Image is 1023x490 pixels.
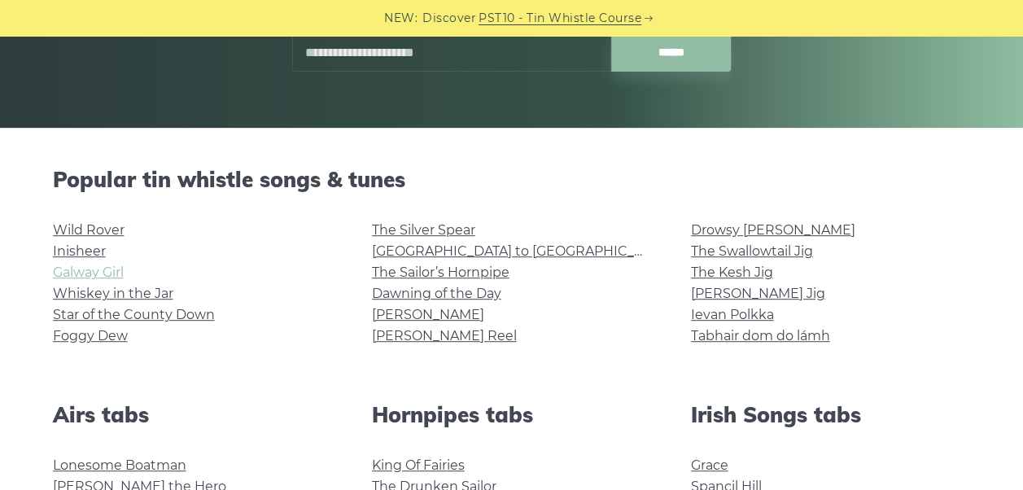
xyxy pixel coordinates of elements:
[691,286,825,301] a: [PERSON_NAME] Jig
[422,9,476,28] span: Discover
[691,307,774,322] a: Ievan Polkka
[372,328,517,343] a: [PERSON_NAME] Reel
[479,9,641,28] a: PST10 - Tin Whistle Course
[53,222,125,238] a: Wild Rover
[53,243,106,259] a: Inisheer
[691,243,813,259] a: The Swallowtail Jig
[53,457,186,473] a: Lonesome Boatman
[372,307,484,322] a: [PERSON_NAME]
[691,265,773,280] a: The Kesh Jig
[53,167,971,192] h2: Popular tin whistle songs & tunes
[691,222,855,238] a: Drowsy [PERSON_NAME]
[691,402,971,427] h2: Irish Songs tabs
[53,265,124,280] a: Galway Girl
[372,222,475,238] a: The Silver Spear
[372,286,501,301] a: Dawning of the Day
[372,402,652,427] h2: Hornpipes tabs
[691,457,728,473] a: Grace
[53,402,333,427] h2: Airs tabs
[372,243,672,259] a: [GEOGRAPHIC_DATA] to [GEOGRAPHIC_DATA]
[691,328,830,343] a: Tabhair dom do lámh
[372,265,509,280] a: The Sailor’s Hornpipe
[372,457,465,473] a: King Of Fairies
[53,307,215,322] a: Star of the County Down
[384,9,418,28] span: NEW:
[53,286,173,301] a: Whiskey in the Jar
[53,328,128,343] a: Foggy Dew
